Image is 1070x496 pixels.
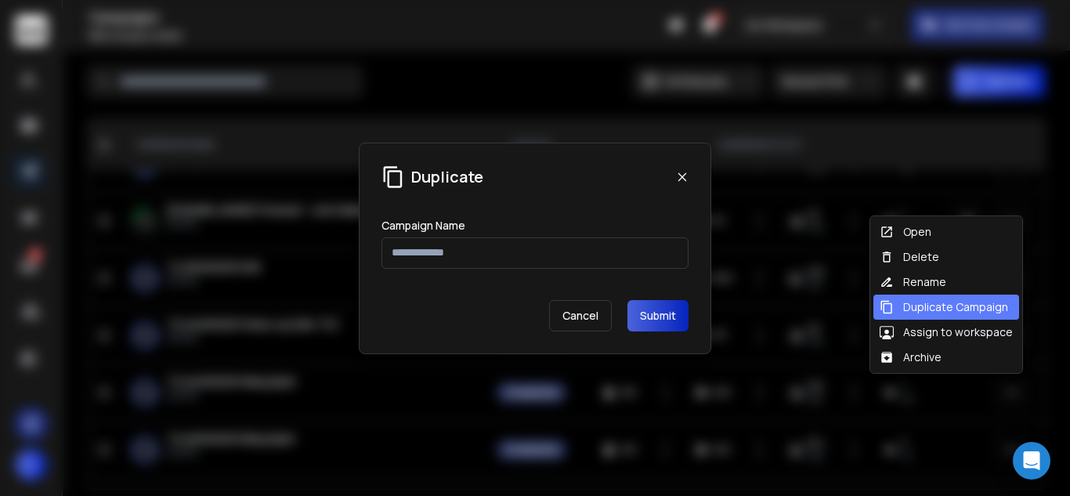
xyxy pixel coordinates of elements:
h1: Duplicate [411,166,483,188]
div: Archive [880,349,942,365]
label: Campaign Name [381,220,465,231]
div: Rename [880,274,946,290]
div: Delete [880,249,939,265]
div: Duplicate Campaign [880,299,1008,315]
p: Cancel [549,300,612,331]
div: Assign to workspace [880,324,1013,340]
button: Submit [627,300,689,331]
div: Open [880,224,931,240]
div: Open Intercom Messenger [1013,442,1050,480]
